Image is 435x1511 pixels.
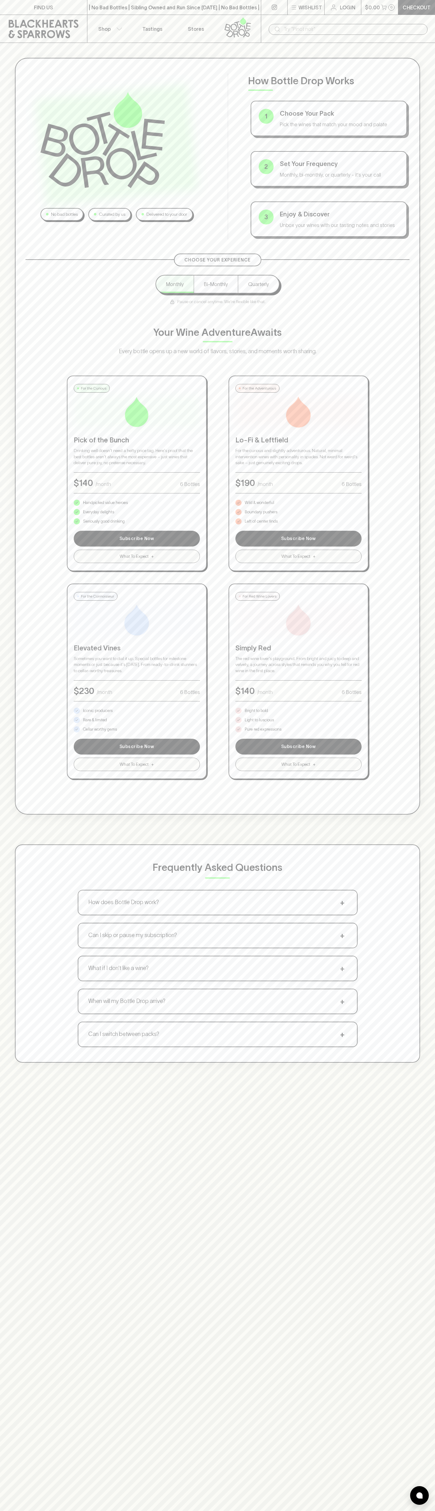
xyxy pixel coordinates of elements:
[284,24,423,34] input: Try "Pinot noir"
[97,688,112,696] p: /month
[280,159,399,169] p: Set Your Frequency
[342,688,362,696] p: 6 Bottles
[257,480,273,488] p: /month
[235,684,255,697] p: $ 140
[403,4,431,11] p: Checkout
[313,761,316,768] span: +
[257,688,273,696] p: /month
[93,347,342,356] p: Every bottle opens up a new world of flavors, stories, and moments worth sharing.
[146,211,187,218] p: Delivered to your door
[88,964,149,973] p: What if I don't like a wine?
[121,604,152,635] img: Elevated Vines
[342,480,362,488] p: 6 Bottles
[338,931,347,940] span: +
[416,1492,423,1499] img: bubble-icon
[235,435,362,445] p: Lo-Fi & Leftfield
[280,171,399,178] p: Monthly, bi-monthly, or quarterly - it's your call
[280,109,399,118] p: Choose Your Pack
[74,684,94,697] p: $ 230
[88,997,165,1005] p: When will my Bottle Drop arrive?
[83,717,107,723] p: Rare & limited
[259,210,274,224] div: 3
[74,448,200,466] p: Drinking well doesn't need a hefty price tag. Here's proof that the best bottles aren't always th...
[40,92,165,188] img: Bottle Drop
[78,956,357,981] button: What if I don't like a wine?+
[74,643,200,653] p: Elevated Vines
[243,594,276,599] p: For Red Wine Lovers
[338,964,347,973] span: +
[99,211,125,218] p: Curated by us
[251,327,282,338] span: Awaits
[78,989,357,1014] button: When will my Bottle Drop arrive?+
[259,159,274,174] div: 2
[235,739,362,755] button: Subscribe Now
[174,15,218,43] a: Stores
[245,518,278,524] p: Left of center finds
[78,1022,357,1047] button: Can I switch between packs?+
[235,476,255,489] p: $ 190
[180,480,200,488] p: 6 Bottles
[281,761,310,768] span: What To Expect
[156,275,194,293] button: Monthly
[338,1030,347,1039] span: +
[235,656,362,674] p: The red wine lover's playground. From bright and juicy to deep and velvety, a journey across styl...
[238,275,279,293] button: Quarterly
[245,726,281,732] p: Pure red expressions
[121,396,152,427] img: Pick of the Bunch
[390,6,393,9] p: 0
[83,708,113,714] p: Iconic producers
[283,604,314,635] img: Simply Red
[245,500,274,506] p: Wild & wonderful
[235,643,362,653] p: Simply Red
[283,396,314,427] img: Lo-Fi & Leftfield
[365,4,380,11] p: $0.00
[298,4,322,11] p: Wishlist
[153,860,282,875] p: Frequently Asked Questions
[78,923,357,948] button: Can I skip or pause my subscription?+
[88,1030,159,1038] p: Can I switch between packs?
[88,898,159,907] p: How does Bottle Drop work?
[243,386,276,391] p: For the Adventurous
[74,435,200,445] p: Pick of the Bunch
[340,4,355,11] p: Login
[74,758,200,771] button: What To Expect+
[88,931,177,940] p: Can I skip or pause my subscription?
[81,386,106,391] p: For the Curious
[142,25,162,33] p: Tastings
[87,15,131,43] button: Shop
[120,553,149,560] span: What To Expect
[74,476,93,489] p: $ 140
[51,211,78,218] p: No bad bottles
[235,758,362,771] button: What To Expect+
[83,518,125,524] p: Seriously good drinking
[245,708,268,714] p: Bright to bold
[259,109,274,124] div: 1
[74,531,200,547] button: Subscribe Now
[245,717,274,723] p: Light to luscious
[131,15,174,43] a: Tastings
[83,509,114,515] p: Everyday delights
[248,73,410,88] p: How Bottle Drop Works
[194,275,238,293] button: Bi-Monthly
[95,480,111,488] p: /month
[78,890,357,915] button: How does Bottle Drop work?+
[188,25,204,33] p: Stores
[338,997,347,1006] span: +
[280,121,399,128] p: Pick the wines that match your mood and palate
[83,500,128,506] p: Handpicked value heroes
[83,726,117,732] p: Cellar worthy gems
[151,761,154,768] span: +
[74,739,200,755] button: Subscribe Now
[153,325,282,340] p: Your Wine Adventure
[313,553,316,560] span: +
[280,210,399,219] p: Enjoy & Discover
[281,553,310,560] span: What To Expect
[151,553,154,560] span: +
[34,4,53,11] p: FIND US
[120,761,149,768] span: What To Expect
[81,594,114,599] p: For the Connoisseur
[170,298,266,305] p: Pause or cancel anytime. We're flexible like that.
[338,898,347,907] span: +
[184,257,251,263] p: Choose Your Experience
[280,221,399,229] p: Unbox your wines with our tasting notes and stories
